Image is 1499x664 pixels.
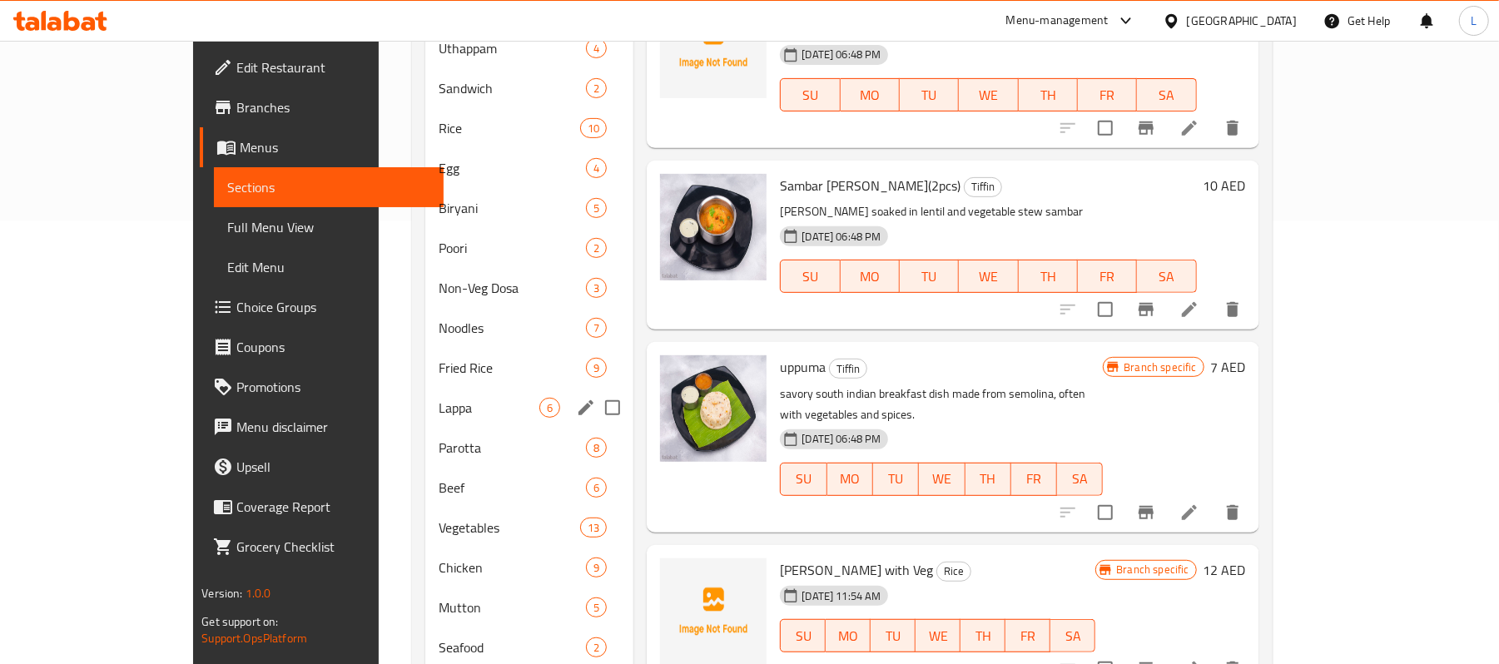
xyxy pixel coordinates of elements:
[236,417,430,437] span: Menu disclaimer
[439,278,586,298] div: Non-Veg Dosa
[1204,558,1246,582] h6: 12 AED
[439,198,586,218] span: Biryani
[425,548,633,587] div: Chicken9
[439,637,586,657] span: Seafood
[1213,290,1253,330] button: delete
[240,137,430,157] span: Menus
[830,359,866,379] span: Tiffin
[795,229,887,245] span: [DATE] 06:48 PM
[1126,290,1166,330] button: Branch-specific-item
[236,457,430,477] span: Upsell
[1137,260,1196,293] button: SA
[586,637,607,657] div: items
[586,198,607,218] div: items
[1006,11,1109,31] div: Menu-management
[425,108,633,148] div: Rice10
[439,358,586,378] span: Fried Rice
[587,640,606,656] span: 2
[425,388,633,428] div: Lappa6edit
[1137,78,1196,111] button: SA
[795,431,887,447] span: [DATE] 06:48 PM
[1187,12,1297,30] div: [GEOGRAPHIC_DATA]
[780,260,840,293] button: SU
[1088,292,1123,327] span: Select to update
[236,337,430,357] span: Coupons
[834,467,866,491] span: MO
[780,557,933,582] span: [PERSON_NAME] with Veg
[832,624,864,648] span: MO
[236,97,430,117] span: Branches
[425,148,633,188] div: Egg4
[587,201,606,216] span: 5
[780,201,1196,222] p: [PERSON_NAME] soaked in lentil and vegetable stew sambar
[425,587,633,627] div: Mutton5
[439,398,539,418] span: Lappa
[200,87,444,127] a: Branches
[439,78,586,98] span: Sandwich
[200,447,444,487] a: Upsell
[795,47,887,62] span: [DATE] 06:48 PM
[200,407,444,447] a: Menu disclaimer
[439,238,586,258] div: Poori
[1050,619,1095,652] button: SA
[236,497,430,517] span: Coverage Report
[586,318,607,338] div: items
[587,560,606,576] span: 9
[201,627,307,649] a: Support.OpsPlatform
[214,247,444,287] a: Edit Menu
[586,358,607,378] div: items
[1078,78,1137,111] button: FR
[586,597,607,617] div: items
[587,81,606,97] span: 2
[972,467,1005,491] span: TH
[1011,463,1057,496] button: FR
[916,619,960,652] button: WE
[586,478,607,498] div: items
[439,38,586,58] span: Uthappam
[227,217,430,237] span: Full Menu View
[227,257,430,277] span: Edit Menu
[922,624,954,648] span: WE
[439,478,586,498] span: Beef
[1213,108,1253,148] button: delete
[965,463,1011,496] button: TH
[1109,562,1195,577] span: Branch specific
[425,468,633,508] div: Beef6
[587,320,606,336] span: 7
[780,354,826,379] span: uppuma
[227,177,430,197] span: Sections
[847,265,893,289] span: MO
[439,318,586,338] span: Noodles
[439,518,580,538] span: Vegetables
[795,588,887,604] span: [DATE] 11:54 AM
[1019,260,1078,293] button: TH
[959,78,1018,111] button: WE
[906,265,952,289] span: TU
[540,400,559,416] span: 6
[580,518,607,538] div: items
[780,384,1103,425] p: savory south indian breakfast dish made from semolina, often with vegetables and spices.
[826,619,871,652] button: MO
[236,537,430,557] span: Grocery Checklist
[200,487,444,527] a: Coverage Report
[439,438,586,458] span: Parotta
[439,158,586,178] div: Egg
[841,78,900,111] button: MO
[900,78,959,111] button: TU
[1471,12,1477,30] span: L
[425,68,633,108] div: Sandwich2
[1025,83,1071,107] span: TH
[586,438,607,458] div: items
[587,480,606,496] span: 6
[900,260,959,293] button: TU
[1144,83,1189,107] span: SA
[439,597,586,617] div: Mutton
[827,463,873,496] button: MO
[660,174,767,280] img: Sambar Vada(2pcs)
[587,41,606,57] span: 4
[587,360,606,376] span: 9
[586,557,607,577] div: items
[1126,493,1166,533] button: Branch-specific-item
